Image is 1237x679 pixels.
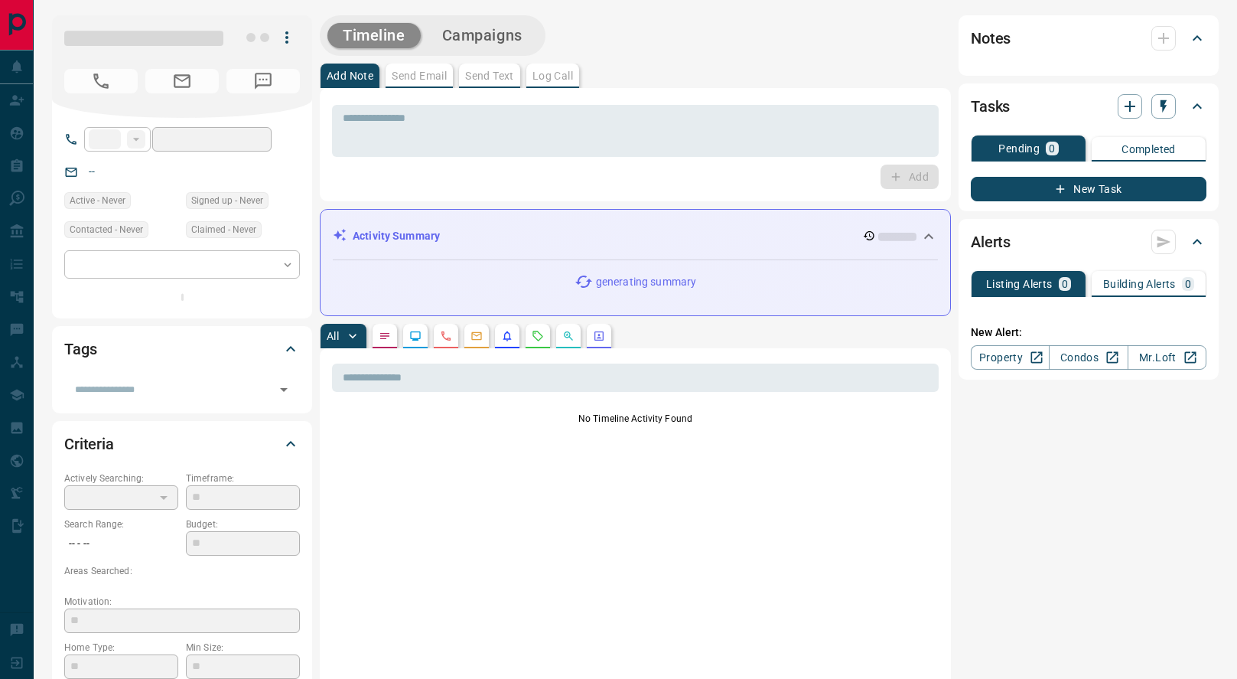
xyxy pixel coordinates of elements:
p: New Alert: [971,325,1206,341]
span: No Email [145,69,219,93]
p: Completed [1121,144,1176,155]
p: Areas Searched: [64,564,300,578]
button: Campaigns [427,23,538,48]
p: Listing Alerts [986,279,1053,289]
a: -- [89,165,95,178]
svg: Opportunities [562,330,575,342]
p: Budget: [186,517,300,531]
p: Building Alerts [1103,279,1176,289]
p: -- - -- [64,531,178,557]
div: Criteria [64,426,300,462]
svg: Requests [532,330,544,342]
p: Activity Summary [353,228,440,244]
h2: Criteria [64,432,114,456]
p: 0 [1062,279,1068,289]
span: Claimed - Never [191,222,256,237]
span: Active - Never [70,193,125,208]
h2: Notes [971,26,1011,51]
p: generating summary [596,274,696,290]
p: Pending [998,143,1040,154]
p: Add Note [327,70,373,81]
button: New Task [971,177,1206,201]
button: Timeline [327,23,421,48]
h2: Tasks [971,94,1010,119]
p: Search Range: [64,517,178,531]
span: Contacted - Never [70,222,143,237]
a: Property [971,345,1050,370]
p: 0 [1185,279,1191,289]
svg: Emails [470,330,483,342]
p: 0 [1049,143,1055,154]
div: Alerts [971,224,1206,260]
a: Mr.Loft [1128,345,1206,370]
h2: Alerts [971,230,1011,254]
svg: Listing Alerts [501,330,513,342]
div: Tags [64,331,300,367]
div: Tasks [971,88,1206,125]
span: No Number [64,69,138,93]
h2: Tags [64,337,96,361]
span: No Number [226,69,300,93]
p: Home Type: [64,641,178,655]
svg: Lead Browsing Activity [409,330,422,342]
span: Signed up - Never [191,193,263,208]
svg: Agent Actions [593,330,605,342]
a: Condos [1049,345,1128,370]
p: Motivation: [64,595,300,609]
p: Min Size: [186,641,300,655]
p: All [327,331,339,341]
div: Notes [971,20,1206,57]
p: Actively Searching: [64,472,178,485]
p: No Timeline Activity Found [332,412,939,426]
div: Activity Summary [333,222,938,250]
svg: Calls [440,330,452,342]
svg: Notes [379,330,391,342]
button: Open [273,379,295,400]
p: Timeframe: [186,472,300,485]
